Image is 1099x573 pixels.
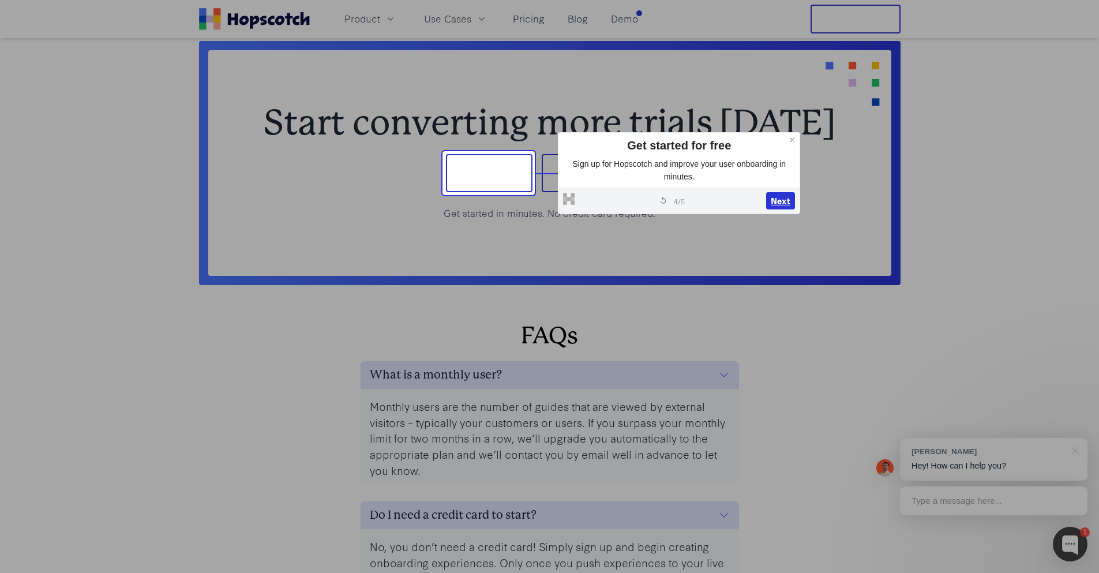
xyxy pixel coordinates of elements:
span: Product [344,12,380,26]
button: Use Cases [417,9,494,28]
button: Product [337,9,403,28]
img: Mark Spera [876,459,894,477]
button: What is a monthly user? [361,361,739,389]
p: Get started in minutes. No credit card required. [245,206,854,220]
h2: Start converting more trials [DATE] [245,106,854,140]
button: Free Trial [811,5,901,33]
p: Sign up for Hopscotch and improve your user onboarding in minutes. [563,158,795,183]
div: Type a message here... [900,486,1087,515]
button: Next [766,192,795,209]
button: Sign up [446,154,532,192]
span: 4 / 5 [674,196,685,206]
div: [PERSON_NAME] [912,446,1064,457]
button: Book a demo [542,154,654,192]
button: Do I need a credit card to start? [361,501,739,529]
p: Monthly users are the number of guides that are viewed by external visitors – typically your cust... [370,398,730,478]
span: Use Cases [424,12,471,26]
a: Home [199,8,310,30]
a: Blog [563,9,592,28]
a: Demo [606,9,643,28]
h2: FAQs [208,322,891,350]
p: Hey! How can I help you? [912,460,1076,472]
h3: What is a monthly user? [370,366,502,384]
div: Get started for free [563,137,795,153]
div: 1 [1080,527,1090,537]
h3: Do I need a credit card to start? [370,506,537,525]
a: Pricing [508,9,549,28]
